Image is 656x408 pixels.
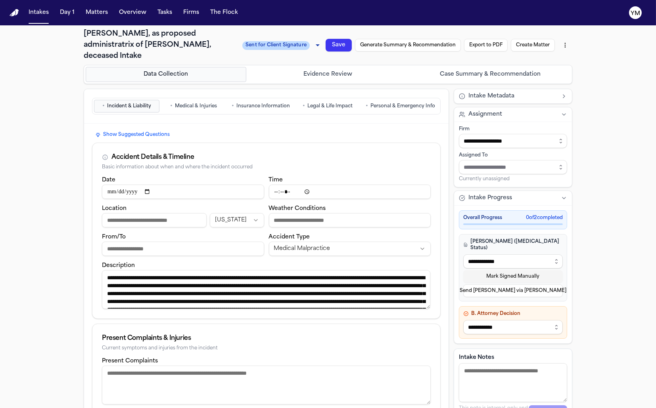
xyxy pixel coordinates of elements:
button: Tasks [154,6,175,20]
span: Incident & Liability [107,103,151,109]
label: Date [102,177,115,183]
div: Present Complaints & Injuries [102,334,431,343]
input: From/To destination [102,242,264,256]
button: Save [323,38,352,61]
img: Finch Logo [10,9,19,17]
button: Show Suggested Questions [92,130,173,139]
input: Incident location [102,213,207,227]
textarea: Present complaints [102,366,431,404]
div: Accident Details & Timeline [111,153,194,162]
button: Send [PERSON_NAME] via [PERSON_NAME] [463,284,563,297]
button: Go to Incident & Liability [94,100,159,112]
label: Location [102,206,127,212]
span: 0 of 2 completed [526,215,563,221]
h4: B. Attorney Decision [463,311,563,317]
label: From/To [102,234,126,240]
span: Medical & Injuries [175,103,217,109]
a: Home [10,9,19,17]
textarea: Intake notes [459,363,567,402]
button: Intake Progress [454,191,572,205]
input: Incident time [269,185,431,199]
div: Update intake status [247,5,325,48]
button: Mark Signed Manually [463,270,563,283]
div: Basic information about when and where the incident occurred [102,164,431,170]
span: Insurance Information [236,103,290,109]
label: Present Complaints [102,358,158,364]
label: Description [102,263,135,269]
button: Incident state [210,213,264,227]
label: Intake Notes [459,354,567,362]
span: Assignment [468,111,502,118]
button: Go to Insurance Information [228,100,293,112]
button: Go to Personal & Emergency Info [362,100,439,112]
button: Generate Summary & Recommendation [350,50,452,105]
button: Intake Metadata [454,89,572,103]
label: Weather Conditions [269,206,326,212]
span: Overall Progress [463,215,502,221]
span: • [102,102,105,110]
button: Intakes [25,6,52,20]
div: Assigned To [459,152,567,158]
textarea: Incident description [102,270,430,309]
input: Incident date [102,185,264,199]
input: Weather conditions [269,213,431,227]
h4: [PERSON_NAME] ([MEDICAL_DATA] Status) [463,238,563,251]
span: Intake Progress [468,194,512,202]
span: • [303,102,305,110]
input: Select firm [459,134,567,148]
button: The Flock [207,6,241,20]
span: Currently unassigned [459,176,510,182]
button: Go to Medical & Injuries [161,100,226,112]
button: Day 1 [57,6,78,20]
button: Overview [116,6,150,20]
button: Assignment [454,107,572,122]
button: Firms [180,6,202,20]
nav: Intake steps [86,67,570,82]
button: Go to Case Summary & Recommendation step [410,67,570,82]
span: Personal & Emergency Info [370,103,435,109]
label: Accident Type [269,234,310,240]
label: Time [269,177,283,183]
input: Assign to staff member [459,160,567,174]
span: Legal & Life Impact [308,103,353,109]
span: Intake Metadata [468,92,514,100]
div: Firm [459,126,567,132]
button: Go to Data Collection step [86,67,246,82]
button: Go to Evidence Review step [248,67,409,82]
span: • [171,102,173,110]
button: Matters [82,6,111,20]
span: • [232,102,234,110]
div: Current symptoms and injuries from the incident [102,345,431,351]
span: • [366,102,368,110]
button: Go to Legal & Life Impact [295,100,361,112]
